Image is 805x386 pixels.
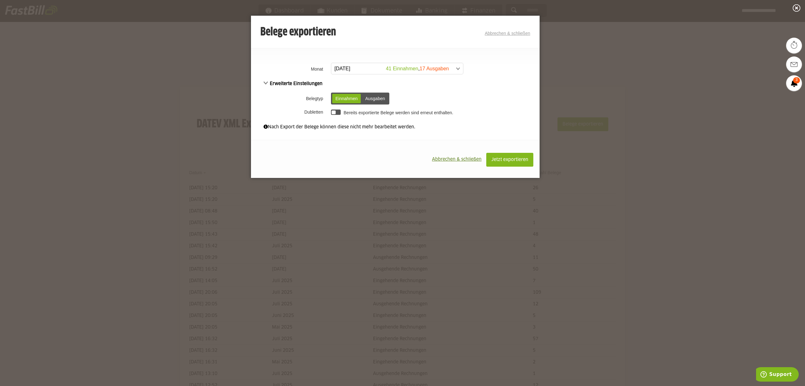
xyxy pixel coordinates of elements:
[786,75,802,91] a: 3
[332,94,361,103] div: Einnahmen
[362,94,388,103] div: Ausgaben
[432,157,482,162] span: Abbrechen & schließen
[260,26,336,39] h3: Belege exportieren
[486,153,533,167] button: Jetzt exportieren
[491,158,528,162] span: Jetzt exportieren
[793,77,800,83] span: 3
[756,367,799,383] iframe: Öffnet ein Widget, in dem Sie weitere Informationen finden
[427,153,486,166] button: Abbrechen & schließen
[485,31,530,36] a: Abbrechen & schließen
[251,90,329,107] th: Belegtyp
[264,124,527,131] div: Nach Export der Belege können diese nicht mehr bearbeitet werden.
[344,110,453,115] label: Bereits exportierte Belege werden sind erneut enthalten.
[251,61,329,77] th: Monat
[264,82,323,86] span: Erweiterte Einstellungen
[251,107,329,117] th: Dubletten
